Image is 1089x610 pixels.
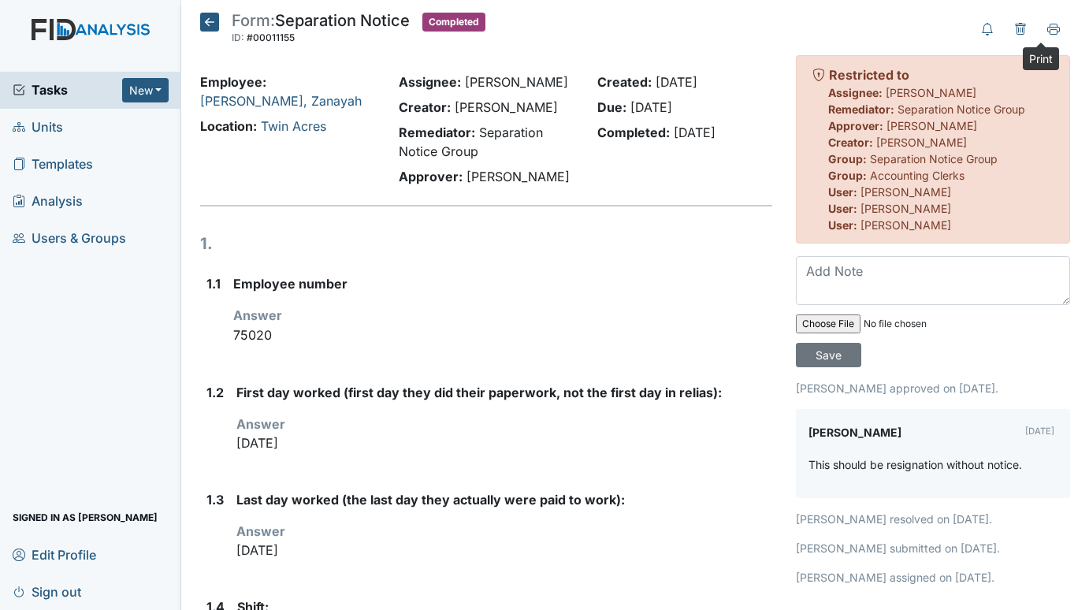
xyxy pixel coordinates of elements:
span: [PERSON_NAME] [465,74,568,90]
strong: Due: [597,99,626,115]
label: 1.1 [206,274,221,293]
strong: Answer [236,523,285,539]
strong: Approver: [399,169,463,184]
strong: Created: [597,74,652,90]
span: Users & Groups [13,226,126,251]
strong: Creator: [399,99,451,115]
span: [PERSON_NAME] [860,185,951,199]
span: [DATE] [630,99,672,115]
span: [PERSON_NAME] [466,169,570,184]
a: [PERSON_NAME], Zanayah [200,93,362,109]
strong: User: [828,202,857,215]
span: [PERSON_NAME] [886,86,976,99]
h1: 1. [200,232,772,255]
label: [PERSON_NAME] [808,422,901,444]
small: [DATE] [1025,426,1054,437]
label: Last day worked (the last day they actually were paid to work): [236,490,625,509]
label: 1.2 [206,383,224,402]
span: [DATE] [674,125,715,140]
p: [PERSON_NAME] resolved on [DATE]. [796,511,1070,527]
button: New [122,78,169,102]
span: Analysis [13,189,83,214]
strong: User: [828,218,857,232]
span: [PERSON_NAME] [860,202,951,215]
strong: Assignee: [828,86,883,99]
strong: Answer [236,416,285,432]
span: Sign out [13,579,81,604]
span: [PERSON_NAME] [876,136,967,149]
strong: Employee: [200,74,266,90]
strong: Creator: [828,136,873,149]
span: [PERSON_NAME] [886,119,977,132]
strong: Location: [200,118,257,134]
span: ID: [232,32,244,43]
strong: Approver: [828,119,883,132]
strong: Group: [828,152,867,166]
span: [DATE] [656,74,697,90]
strong: Answer [233,307,282,323]
strong: Assignee: [399,74,461,90]
strong: Completed: [597,125,670,140]
p: [PERSON_NAME] assigned on [DATE]. [796,569,1070,586]
strong: User: [828,185,857,199]
label: First day worked (first day they did their paperwork, not the first day in relias): [236,383,722,402]
a: Tasks [13,80,122,99]
strong: Restricted to [829,67,909,83]
span: Edit Profile [13,542,96,567]
p: [DATE] [236,433,772,452]
strong: Remediator: [828,102,894,116]
span: Form: [232,11,275,30]
span: [PERSON_NAME] [860,218,951,232]
p: [PERSON_NAME] approved on [DATE]. [796,380,1070,396]
span: Separation Notice Group [898,102,1025,116]
span: #00011155 [247,32,295,43]
span: Templates [13,152,93,177]
div: Separation Notice [232,13,410,47]
label: Employee number [233,274,348,293]
strong: Remediator: [399,125,475,140]
p: This should be resignation without notice. [808,456,1022,473]
strong: Group: [828,169,867,182]
span: Signed in as [PERSON_NAME] [13,505,158,530]
p: [PERSON_NAME] submitted on [DATE]. [796,540,1070,556]
span: Accounting Clerks [870,169,964,182]
a: Twin Acres [261,118,326,134]
span: [PERSON_NAME] [455,99,558,115]
span: Separation Notice Group [870,152,998,166]
input: Save [796,343,861,367]
p: [DATE] [236,541,772,560]
span: Completed [422,13,485,32]
span: Units [13,115,63,139]
label: 1.3 [206,490,224,509]
div: Print [1023,47,1059,70]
